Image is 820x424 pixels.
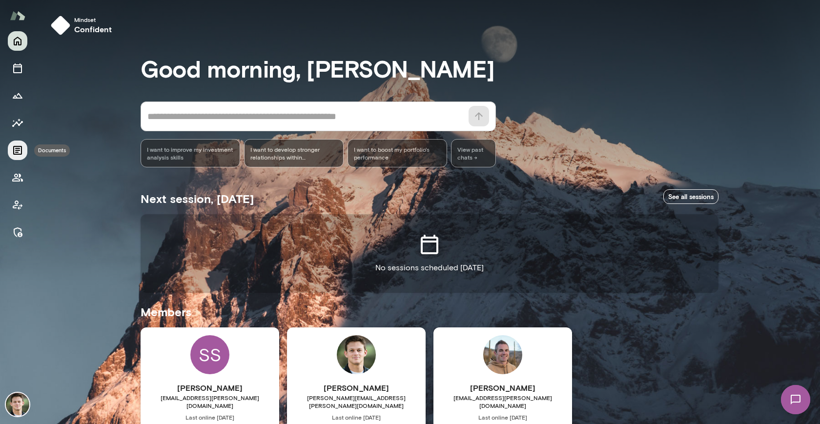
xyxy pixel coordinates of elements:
[483,335,522,374] img: Adam Griffin
[141,139,240,167] div: I want to improve my investment analysis skills
[8,86,27,105] button: Growth Plan
[141,382,279,394] h6: [PERSON_NAME]
[250,145,337,161] span: I want to develop stronger relationships within [PERSON_NAME]
[34,144,70,157] div: Documents
[74,16,112,23] span: Mindset
[141,413,279,421] span: Last online [DATE]
[433,413,572,421] span: Last online [DATE]
[51,16,70,35] img: mindset
[8,59,27,78] button: Sessions
[8,31,27,51] button: Home
[244,139,344,167] div: I want to develop stronger relationships within [PERSON_NAME]
[141,394,279,409] span: [EMAIL_ADDRESS][PERSON_NAME][DOMAIN_NAME]
[47,12,120,39] button: Mindsetconfident
[6,393,29,416] img: Alex Marcus
[337,335,376,374] img: Alex Marcus
[141,191,254,206] h5: Next session, [DATE]
[433,382,572,394] h6: [PERSON_NAME]
[354,145,441,161] span: I want to boost my portfolio's performance
[10,6,25,25] img: Mento
[287,394,426,409] span: [PERSON_NAME][EMAIL_ADDRESS][PERSON_NAME][DOMAIN_NAME]
[8,141,27,160] button: Documents
[8,168,27,187] button: Members
[8,195,27,215] button: Client app
[375,262,484,274] p: No sessions scheduled [DATE]
[451,139,496,167] span: View past chats ->
[663,189,718,204] a: See all sessions
[190,335,229,374] div: SS
[74,23,112,35] h6: confident
[8,113,27,133] button: Insights
[287,413,426,421] span: Last online [DATE]
[433,394,572,409] span: [EMAIL_ADDRESS][PERSON_NAME][DOMAIN_NAME]
[348,139,447,167] div: I want to boost my portfolio's performance
[141,55,718,82] h3: Good morning, [PERSON_NAME]
[8,222,27,242] button: Manage
[147,145,234,161] span: I want to improve my investment analysis skills
[287,382,426,394] h6: [PERSON_NAME]
[141,304,718,320] h5: Members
